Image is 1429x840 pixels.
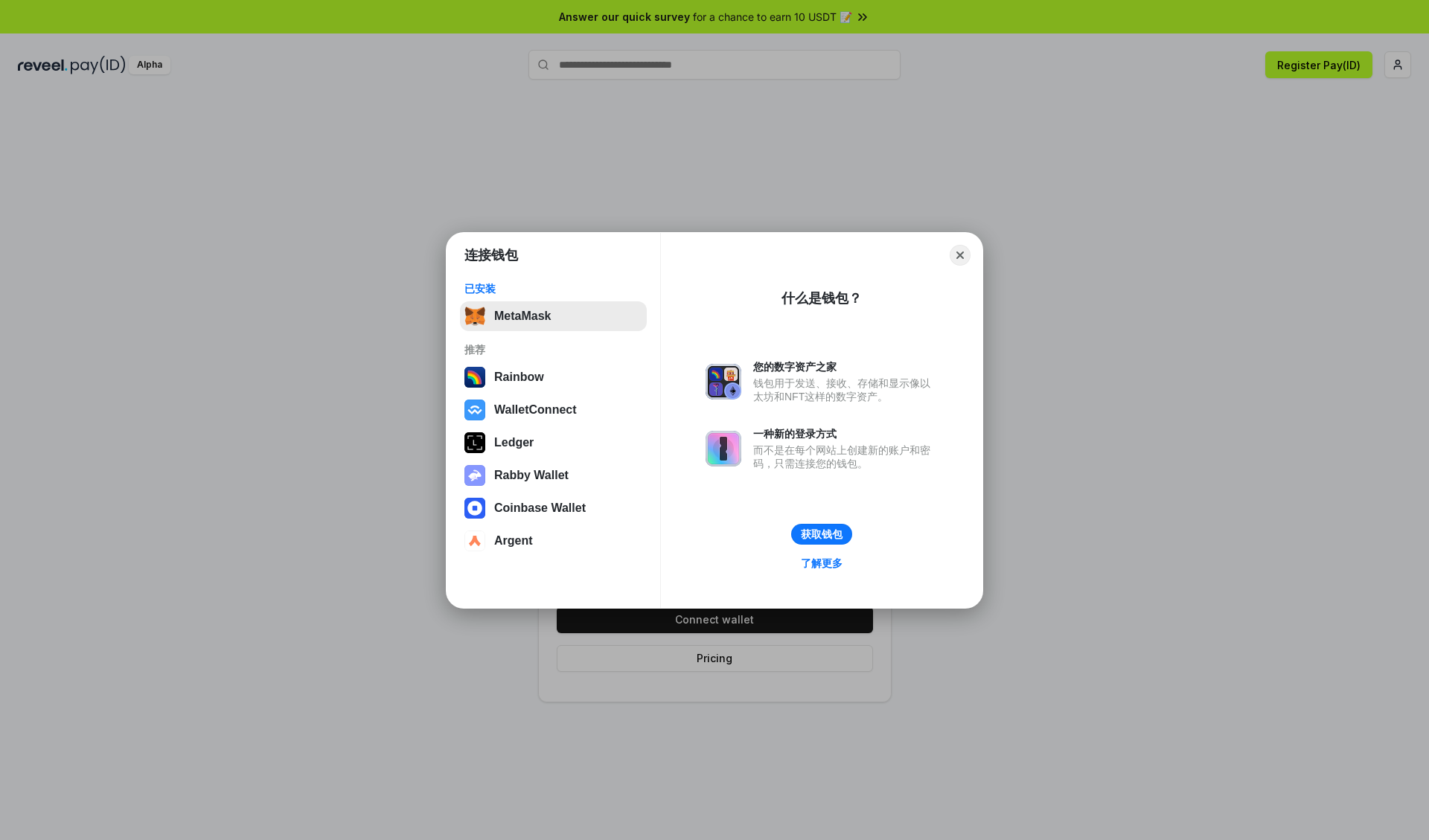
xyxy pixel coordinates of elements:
[464,498,485,519] img: svg+xml,%3Csvg%20width%3D%2228%22%20height%3D%2228%22%20viewBox%3D%220%200%2028%2028%22%20fill%3D...
[753,427,938,440] div: 一种新的登录方式
[464,306,485,327] img: svg+xml,%3Csvg%20fill%3D%22none%22%20height%3D%2233%22%20viewBox%3D%220%200%2035%2033%22%20width%...
[781,289,862,307] div: 什么是钱包？
[464,432,485,453] img: svg+xml,%3Csvg%20xmlns%3D%22http%3A%2F%2Fwww.w3.org%2F2000%2Fsvg%22%20width%3D%2228%22%20height%3...
[706,364,741,400] img: svg+xml,%3Csvg%20xmlns%3D%22http%3A%2F%2Fwww.w3.org%2F2000%2Fsvg%22%20fill%3D%22none%22%20viewBox...
[460,362,647,392] button: Rainbow
[464,367,485,388] img: svg+xml,%3Csvg%20width%3D%22120%22%20height%3D%22120%22%20viewBox%3D%220%200%20120%20120%22%20fil...
[801,528,843,541] div: 获取钱包
[791,524,852,545] button: 获取钱包
[460,526,647,556] button: Argent
[460,493,647,523] button: Coinbase Wallet
[494,310,551,323] div: MetaMask
[460,461,647,490] button: Rabby Wallet
[464,400,485,420] img: svg+xml,%3Csvg%20width%3D%2228%22%20height%3D%2228%22%20viewBox%3D%220%200%2028%2028%22%20fill%3D...
[950,245,971,266] button: Close
[460,428,647,458] button: Ledger
[464,343,642,356] div: 推荐
[706,431,741,467] img: svg+xml,%3Csvg%20xmlns%3D%22http%3A%2F%2Fwww.w3.org%2F2000%2Fsvg%22%20fill%3D%22none%22%20viewBox...
[494,371,544,384] div: Rainbow
[460,301,647,331] button: MetaMask
[753,376,938,403] div: 钱包用于发送、接收、存储和显示像以太坊和NFT这样的数字资产。
[801,557,843,570] div: 了解更多
[494,501,586,515] div: Coinbase Wallet
[464,246,518,264] h1: 连接钱包
[753,443,938,470] div: 而不是在每个网站上创建新的账户和密码，只需连接您的钱包。
[494,469,569,482] div: Rabby Wallet
[464,282,642,295] div: 已安装
[792,554,851,573] a: 了解更多
[464,465,485,486] img: svg+xml,%3Csvg%20xmlns%3D%22http%3A%2F%2Fwww.w3.org%2F2000%2Fsvg%22%20fill%3D%22none%22%20viewBox...
[494,534,533,548] div: Argent
[460,395,647,425] button: WalletConnect
[464,530,485,551] img: svg+xml,%3Csvg%20width%3D%2228%22%20height%3D%2228%22%20viewBox%3D%220%200%2028%2028%22%20fill%3D...
[753,360,938,373] div: 您的数字资产之家
[494,403,577,417] div: WalletConnect
[494,436,534,449] div: Ledger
